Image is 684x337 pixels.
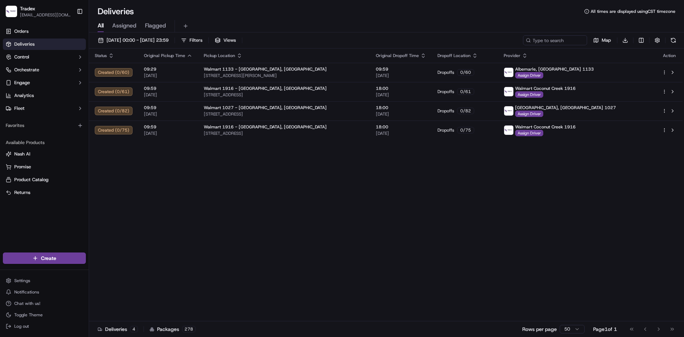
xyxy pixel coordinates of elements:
[145,21,166,30] span: Flagged
[3,174,86,185] button: Product Catalog
[457,69,474,76] div: 0 / 60
[504,53,520,58] span: Provider
[515,105,616,111] span: [GEOGRAPHIC_DATA], [GEOGRAPHIC_DATA] 1027
[14,41,35,47] span: Deliveries
[144,131,192,136] span: [DATE]
[668,35,678,45] button: Refresh
[178,35,206,45] button: Filters
[515,66,594,72] span: Albemarle, [GEOGRAPHIC_DATA] 1133
[98,326,138,333] div: Deliveries
[3,51,86,63] button: Control
[3,103,86,114] button: Fleet
[14,80,30,86] span: Engage
[14,92,34,99] span: Analytics
[3,252,86,264] button: Create
[591,9,675,14] span: All times are displayed using CST timezone
[504,126,513,135] img: 1679586894394
[3,310,86,320] button: Toggle Theme
[204,111,364,117] span: [STREET_ADDRESS]
[437,53,471,58] span: Dropoff Location
[204,124,327,130] span: Walmart 1916 - [GEOGRAPHIC_DATA], [GEOGRAPHIC_DATA]
[14,177,48,183] span: Product Catalog
[14,278,30,284] span: Settings
[457,88,474,95] div: 0 / 61
[14,301,40,306] span: Chat with us!
[204,73,364,78] span: [STREET_ADDRESS][PERSON_NAME]
[3,137,86,148] div: Available Products
[14,54,29,60] span: Control
[144,86,192,91] span: 09:59
[515,111,543,117] span: Assign Driver
[144,66,192,72] span: 09:29
[376,92,426,98] span: [DATE]
[457,108,474,114] div: 0 / 82
[204,53,235,58] span: Pickup Location
[14,189,30,196] span: Returns
[3,287,86,297] button: Notifications
[14,67,39,73] span: Orchestrate
[95,53,107,58] span: Status
[98,21,104,30] span: All
[204,86,327,91] span: Walmart 1916 - [GEOGRAPHIC_DATA], [GEOGRAPHIC_DATA]
[3,161,86,173] button: Promise
[662,53,677,58] div: Action
[20,12,71,18] button: [EMAIL_ADDRESS][DOMAIN_NAME]
[14,289,39,295] span: Notifications
[504,87,513,96] img: 1679586894394
[515,86,576,91] span: Walmart Coconut Creek 1916
[3,77,86,88] button: Engage
[98,6,134,17] h1: Deliveries
[3,321,86,331] button: Log out
[437,89,454,95] span: Dropoffs
[14,151,30,157] span: Nash AI
[6,6,17,17] img: Tradex
[150,326,196,333] div: Packages
[14,164,31,170] span: Promise
[6,164,83,170] a: Promise
[376,66,426,72] span: 09:59
[523,35,587,45] input: Type to search
[504,106,513,116] img: 1679586894394
[522,326,557,333] p: Rows per page
[41,255,56,262] span: Create
[6,177,83,183] a: Product Catalog
[14,105,25,112] span: Fleet
[6,151,83,157] a: Nash AI
[3,298,86,308] button: Chat with us!
[204,105,327,111] span: Walmart 1027 - [GEOGRAPHIC_DATA], [GEOGRAPHIC_DATA]
[602,37,611,44] span: Map
[107,37,169,44] span: [DATE] 00:00 - [DATE] 23:59
[212,35,239,45] button: Views
[3,39,86,50] a: Deliveries
[204,131,364,136] span: [STREET_ADDRESS]
[376,73,426,78] span: [DATE]
[20,5,35,12] button: Tradex
[204,66,327,72] span: Walmart 1133 - [GEOGRAPHIC_DATA], [GEOGRAPHIC_DATA]
[144,53,185,58] span: Original Pickup Time
[437,127,454,133] span: Dropoffs
[144,73,192,78] span: [DATE]
[376,53,419,58] span: Original Dropoff Time
[144,92,192,98] span: [DATE]
[95,35,172,45] button: [DATE] 00:00 - [DATE] 23:59
[376,124,426,130] span: 18:00
[3,64,86,76] button: Orchestrate
[144,124,192,130] span: 09:59
[14,323,29,329] span: Log out
[376,131,426,136] span: [DATE]
[515,124,576,130] span: Walmart Coconut Creek 1916
[593,326,617,333] div: Page 1 of 1
[437,108,454,114] span: Dropoffs
[376,111,426,117] span: [DATE]
[3,187,86,198] button: Returns
[144,105,192,111] span: 09:59
[144,111,192,117] span: [DATE]
[3,26,86,37] a: Orders
[515,91,543,98] span: Assign Driver
[504,68,513,77] img: 1679586894394
[515,130,543,136] span: Assign Driver
[3,148,86,160] button: Nash AI
[590,35,614,45] button: Map
[515,72,543,78] span: Assign Driver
